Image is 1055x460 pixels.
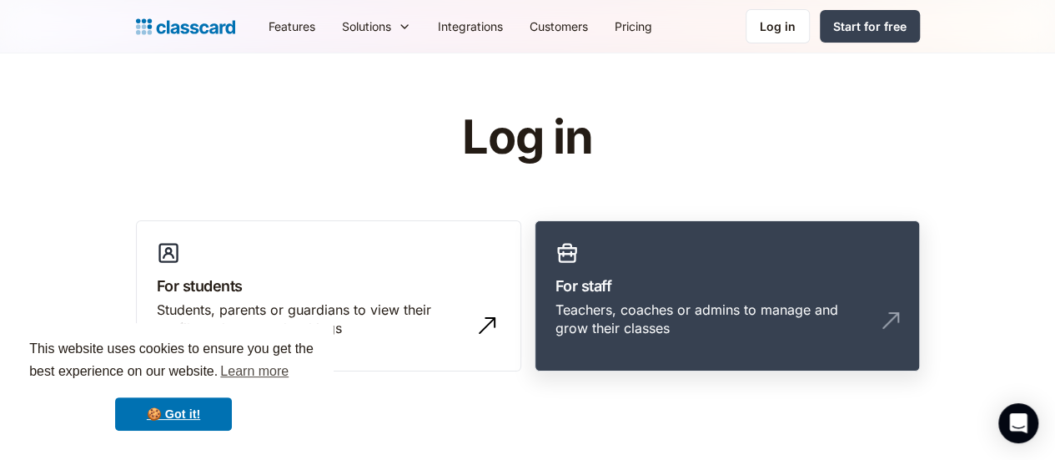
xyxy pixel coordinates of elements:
h1: Log in [263,112,792,164]
h3: For staff [555,275,899,297]
h3: For students [157,275,500,297]
a: For staffTeachers, coaches or admins to manage and grow their classes [535,220,920,372]
div: Open Intercom Messenger [998,403,1038,443]
a: dismiss cookie message [115,397,232,431]
div: Start for free [833,18,907,35]
div: Log in [760,18,796,35]
a: home [136,15,235,38]
div: Teachers, coaches or admins to manage and grow their classes [555,301,866,338]
a: Log in [746,9,810,43]
a: learn more about cookies [218,359,291,384]
a: Features [255,8,329,45]
div: Solutions [342,18,391,35]
a: Start for free [820,10,920,43]
div: Solutions [329,8,425,45]
div: cookieconsent [13,323,334,447]
a: Integrations [425,8,516,45]
a: For studentsStudents, parents or guardians to view their profile and manage bookings [136,220,521,372]
span: This website uses cookies to ensure you get the best experience on our website. [29,339,318,384]
a: Customers [516,8,601,45]
div: Students, parents or guardians to view their profile and manage bookings [157,301,467,338]
a: Pricing [601,8,666,45]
